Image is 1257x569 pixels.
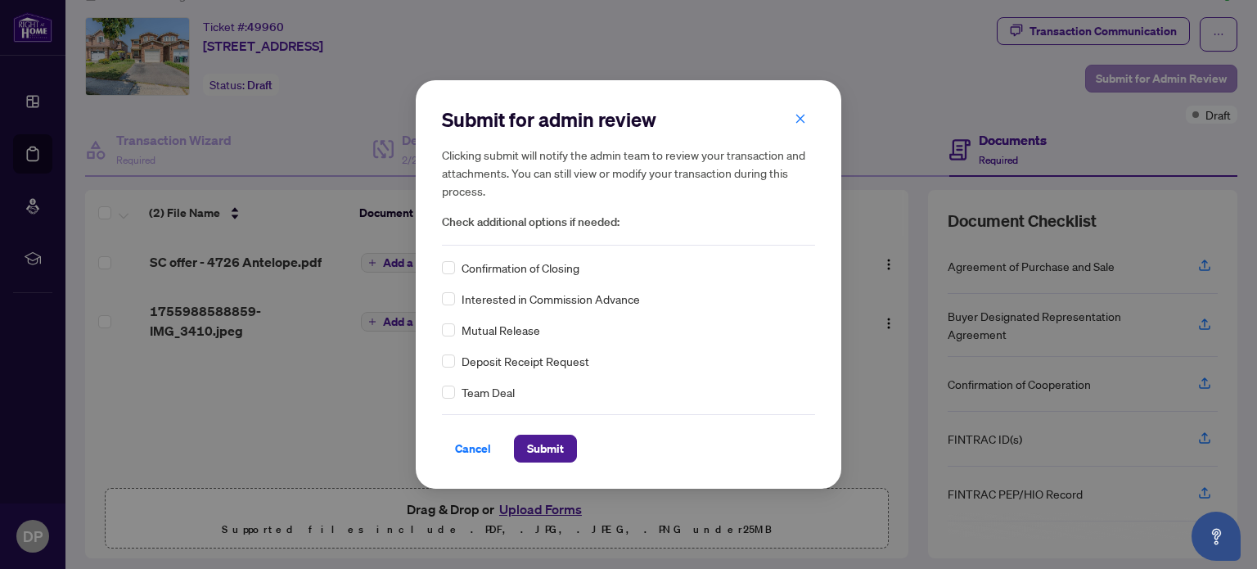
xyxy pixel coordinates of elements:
button: Submit [514,435,577,463]
span: Submit [527,436,564,462]
button: Cancel [442,435,504,463]
span: Cancel [455,436,491,462]
h5: Clicking submit will notify the admin team to review your transaction and attachments. You can st... [442,146,815,200]
span: Interested in Commission Advance [462,290,640,308]
span: Deposit Receipt Request [462,352,589,370]
span: Confirmation of Closing [462,259,579,277]
span: close [795,113,806,124]
span: Check additional options if needed: [442,213,815,232]
span: Team Deal [462,383,515,401]
button: Open asap [1192,512,1241,561]
span: Mutual Release [462,321,540,339]
h2: Submit for admin review [442,106,815,133]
